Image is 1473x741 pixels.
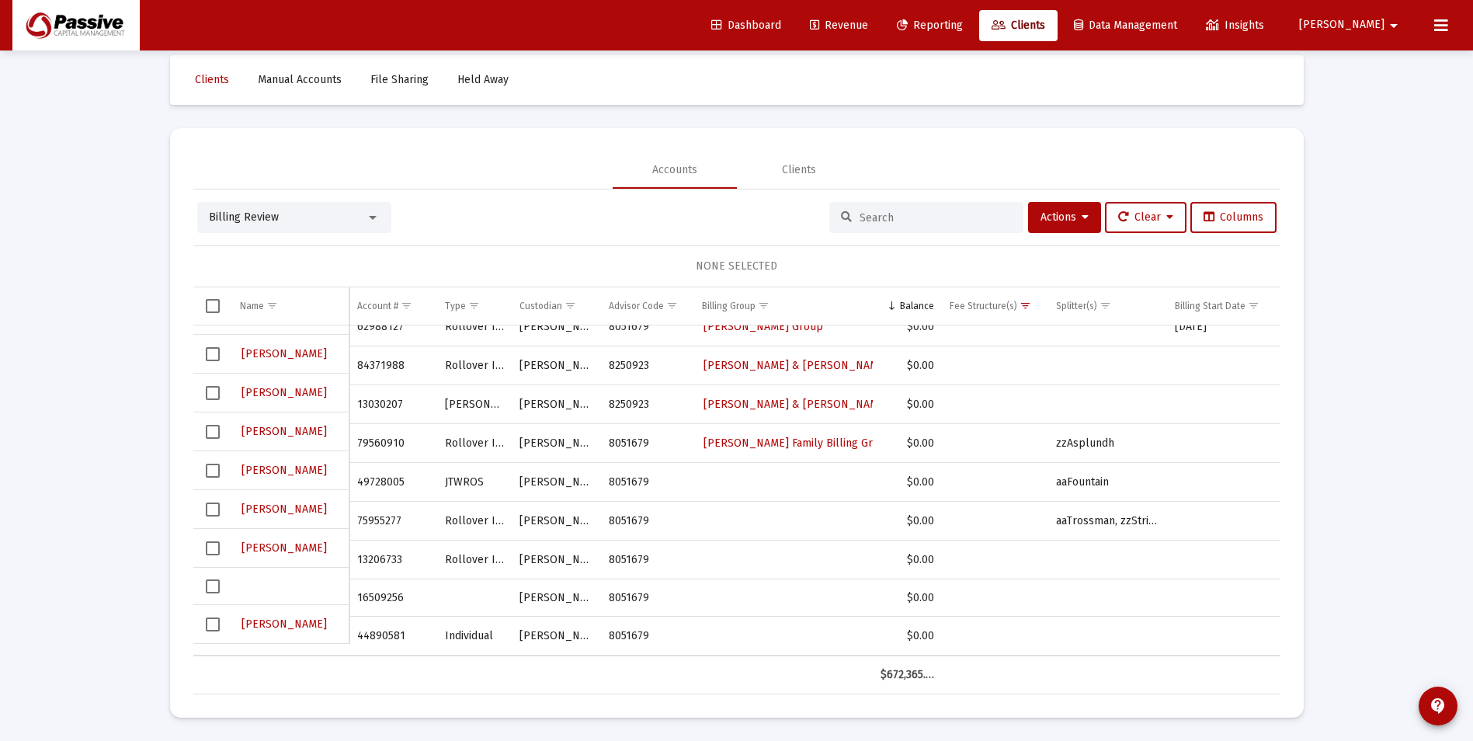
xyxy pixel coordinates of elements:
td: 62988127 [349,308,436,346]
button: [PERSON_NAME] [240,613,328,635]
a: Insights [1193,10,1277,41]
a: Clients [979,10,1058,41]
span: Insights [1206,19,1264,32]
div: Select row [206,617,220,631]
span: Held Away [457,73,509,86]
span: [PERSON_NAME] [241,464,327,477]
span: [PERSON_NAME] [241,425,327,438]
div: Accounts [652,162,697,178]
button: [PERSON_NAME] [1280,9,1422,40]
span: Show filter options for column 'Billing Start Date' [1248,300,1259,311]
td: 13206733 [349,541,436,579]
td: Rollover IRA [437,541,512,579]
div: Advisor Code [609,300,664,312]
span: Clients [195,73,229,86]
div: Select row [206,503,220,517]
span: Billing Review [209,210,279,224]
td: Column Advisor Code [601,287,694,325]
div: Select row [206,541,220,555]
td: 13030207 [349,385,436,424]
td: [PERSON_NAME] [512,502,600,541]
td: $0.00 [873,579,942,617]
td: aaFountain [1048,463,1167,502]
mat-icon: contact_support [1429,697,1447,715]
td: aaTrossman, zzStrine [1048,502,1167,541]
td: 8051679 [601,617,694,656]
div: Type [445,300,466,312]
td: [DATE] [1167,308,1290,346]
td: Column Custodian [512,287,600,325]
a: Dashboard [699,10,794,41]
td: zzAsplundh [1048,424,1167,463]
div: Balance [900,300,934,312]
div: Fee Structure(s) [950,300,1017,312]
span: [PERSON_NAME] [1299,19,1384,32]
span: Clients [992,19,1045,32]
span: Actions [1040,210,1089,224]
span: [PERSON_NAME] [241,541,327,555]
td: $0.00 [873,463,942,502]
span: Manual Accounts [258,73,342,86]
td: 16509256 [349,579,436,617]
td: 8051679 [601,579,694,617]
button: [PERSON_NAME] [240,381,328,404]
td: Column Type [437,287,512,325]
span: [PERSON_NAME] [241,503,327,516]
a: File Sharing [358,64,441,96]
td: Column Name [232,287,350,325]
span: [PERSON_NAME] Group [703,320,823,333]
div: Select row [206,347,220,361]
td: 8051679 [601,541,694,579]
td: 79560910 [349,424,436,463]
td: [PERSON_NAME] [512,541,600,579]
div: Select row [206,425,220,439]
td: Column Balance [873,287,942,325]
span: [PERSON_NAME] [241,386,327,399]
a: [PERSON_NAME] Group [702,315,825,338]
td: [PERSON_NAME] [512,385,600,424]
td: $0.00 [873,424,942,463]
a: Reporting [884,10,975,41]
span: Reporting [897,19,963,32]
div: Select row [206,464,220,478]
a: [PERSON_NAME] & [PERSON_NAME] Group [702,393,924,416]
span: Columns [1204,210,1263,224]
button: [PERSON_NAME] [240,537,328,559]
span: [PERSON_NAME] Family Billing Group [703,437,892,450]
div: Select row [206,386,220,400]
span: Dashboard [711,19,781,32]
a: [PERSON_NAME] & [PERSON_NAME] Group [702,354,924,377]
div: Billing Group [702,300,756,312]
td: Column Splitter(s) [1048,287,1167,325]
mat-icon: arrow_drop_down [1384,10,1403,41]
td: 75955277 [349,502,436,541]
button: [PERSON_NAME] [240,420,328,443]
div: Name [240,300,264,312]
span: Show filter options for column 'Custodian' [565,300,576,311]
td: 8250923 [601,385,694,424]
button: [PERSON_NAME] [240,459,328,482]
td: Rollover IRA [437,424,512,463]
td: 8051679 [601,502,694,541]
td: $0.00 [873,346,942,385]
td: Rollover IRA [437,502,512,541]
td: [PERSON_NAME] [437,385,512,424]
img: Dashboard [24,10,128,41]
span: [PERSON_NAME] & [PERSON_NAME] Group [703,398,922,411]
td: $0.00 [873,308,942,346]
td: Column Fee Structure(s) [942,287,1048,325]
span: Clear [1118,210,1173,224]
td: 8051679 [601,424,694,463]
td: Column Billing Start Date [1167,287,1290,325]
td: 8051679 [601,463,694,502]
span: Show filter options for column 'Fee Structure(s)' [1020,300,1031,311]
button: Clear [1105,202,1186,233]
span: Revenue [810,19,868,32]
td: 44890581 [349,617,436,656]
div: Custodian [519,300,562,312]
a: Data Management [1061,10,1190,41]
div: Splitter(s) [1056,300,1097,312]
span: Show filter options for column 'Billing Group' [758,300,770,311]
td: 8250923 [601,346,694,385]
td: Rollover IRA [437,308,512,346]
